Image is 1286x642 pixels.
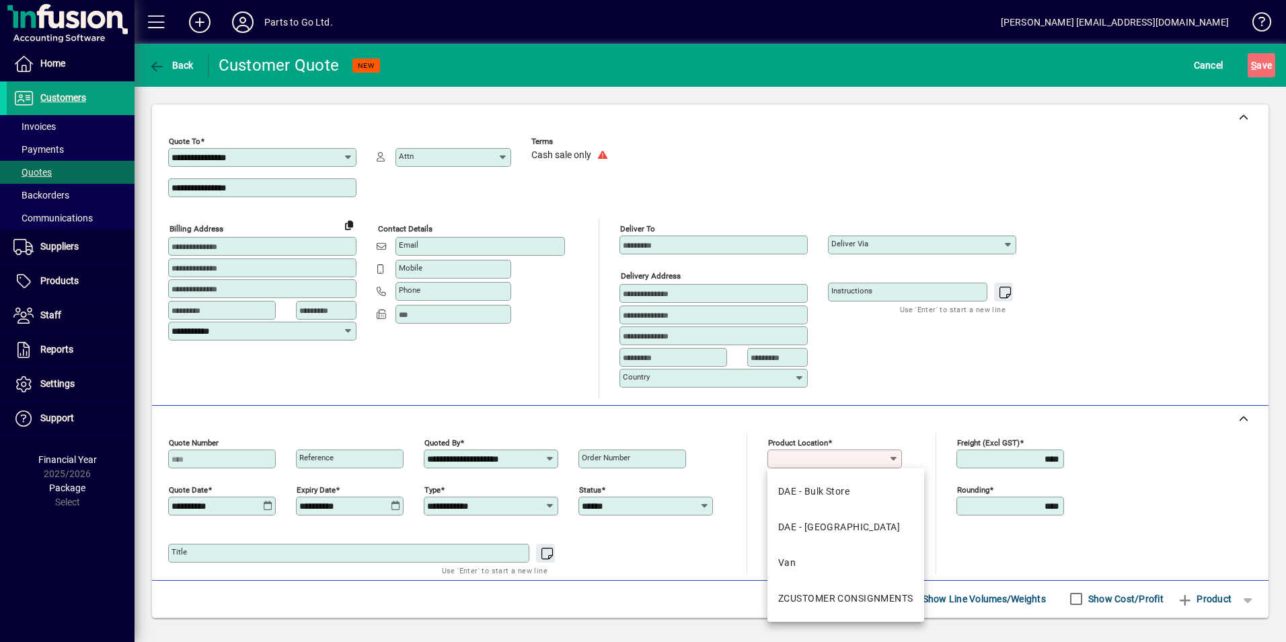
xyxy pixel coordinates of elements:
[768,437,828,447] mat-label: Product location
[831,286,872,295] mat-label: Instructions
[1001,11,1229,33] div: [PERSON_NAME] [EMAIL_ADDRESS][DOMAIN_NAME]
[920,592,1046,606] label: Show Line Volumes/Weights
[13,213,93,223] span: Communications
[623,372,650,382] mat-label: Country
[40,92,86,103] span: Customers
[7,138,135,161] a: Payments
[531,137,612,146] span: Terms
[7,47,135,81] a: Home
[7,299,135,332] a: Staff
[582,453,630,462] mat-label: Order number
[778,592,913,606] div: ZCUSTOMER CONSIGNMENTS
[957,485,989,494] mat-label: Rounding
[169,137,200,146] mat-label: Quote To
[399,151,414,161] mat-label: Attn
[40,344,73,355] span: Reports
[1190,53,1227,77] button: Cancel
[399,263,422,273] mat-label: Mobile
[7,207,135,229] a: Communications
[767,509,924,545] mat-option: DAE - Great Barrier Island
[1086,592,1164,606] label: Show Cost/Profit
[424,485,441,494] mat-label: Type
[149,60,194,71] span: Back
[172,547,187,557] mat-label: Title
[1194,55,1223,76] span: Cancel
[442,563,547,578] mat-hint: Use 'Enter' to start a new line
[40,310,61,320] span: Staff
[358,61,375,70] span: NEW
[531,150,591,161] span: Cash sale only
[778,520,900,534] div: DAE - [GEOGRAPHIC_DATA]
[399,285,420,295] mat-label: Phone
[40,58,65,69] span: Home
[40,275,79,286] span: Products
[40,413,74,423] span: Support
[7,230,135,264] a: Suppliers
[7,402,135,435] a: Support
[135,53,209,77] app-page-header-button: Back
[7,184,135,207] a: Backorders
[297,485,336,494] mat-label: Expiry date
[40,378,75,389] span: Settings
[7,161,135,184] a: Quotes
[399,240,418,250] mat-label: Email
[1242,3,1269,46] a: Knowledge Base
[49,483,85,493] span: Package
[1177,588,1232,610] span: Product
[13,190,69,201] span: Backorders
[7,333,135,367] a: Reports
[900,301,1006,317] mat-hint: Use 'Enter' to start a new line
[1251,55,1272,76] span: ave
[338,214,360,236] button: Copy to Delivery address
[7,264,135,298] a: Products
[1251,60,1256,71] span: S
[221,10,264,34] button: Profile
[13,167,52,178] span: Quotes
[831,239,868,248] mat-label: Deliver via
[38,454,97,465] span: Financial Year
[169,485,208,494] mat-label: Quote date
[1248,53,1275,77] button: Save
[299,453,334,462] mat-label: Reference
[579,485,601,494] mat-label: Status
[767,545,924,581] mat-option: Van
[620,224,655,234] mat-label: Deliver To
[424,437,460,447] mat-label: Quoted by
[264,11,333,33] div: Parts to Go Ltd.
[145,53,197,77] button: Back
[778,485,849,499] div: DAE - Bulk Store
[767,474,924,509] mat-option: DAE - Bulk Store
[219,55,340,76] div: Customer Quote
[178,10,221,34] button: Add
[767,581,924,616] mat-option: ZCUSTOMER CONSIGNMENTS
[40,241,79,252] span: Suppliers
[957,437,1020,447] mat-label: Freight (excl GST)
[7,115,135,138] a: Invoices
[778,556,796,570] div: Van
[169,437,219,447] mat-label: Quote number
[1170,587,1238,611] button: Product
[13,121,56,132] span: Invoices
[7,367,135,401] a: Settings
[13,144,64,155] span: Payments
